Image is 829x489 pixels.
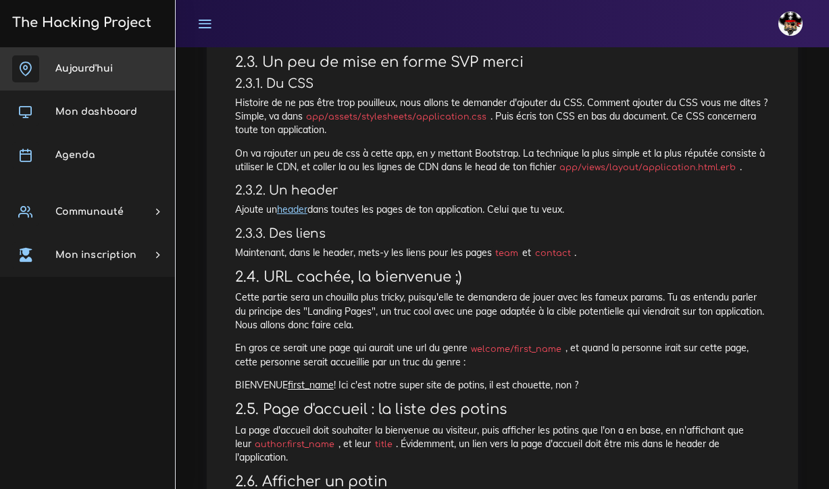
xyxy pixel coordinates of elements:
p: En gros ce serait une page qui aurait une url du genre , et quand la personne irait sur cette pag... [235,341,770,369]
span: Aujourd'hui [55,63,113,74]
h3: 2.5. Page d'accueil : la liste des potins [235,401,770,418]
h3: 2.3. Un peu de mise en forme SVP merci [235,54,770,71]
h4: 2.3.2. Un header [235,183,770,198]
h4: 2.3.3. Des liens [235,226,770,241]
h4: 2.3.1. Du CSS [235,76,770,91]
span: Communauté [55,207,124,217]
u: first_name [288,379,334,391]
a: header [277,203,307,215]
code: welcome/first_name [468,342,566,356]
code: author.first_name [251,438,338,451]
h3: The Hacking Project [8,16,151,30]
p: Ajoute un dans toutes les pages de ton application. Celui que tu veux. [235,203,770,216]
p: Histoire de ne pas être trop pouilleux, nous allons te demander d'ajouter du CSS. Comment ajouter... [235,96,770,137]
p: BIENVENUE ! Ici c'est notre super site de potins, il est chouette, non ? [235,378,770,392]
p: On va rajouter un peu de css à cette app, en y mettant Bootstrap. La technique la plus simple et ... [235,147,770,174]
h3: 2.4. URL cachée, la bienvenue ;) [235,269,770,286]
code: app/assets/stylesheets/application.css [303,110,491,124]
span: Mon inscription [55,250,136,260]
code: contact [531,247,574,260]
p: Cette partie sera un chouilla plus tricky, puisqu'elle te demandera de jouer avec les fameux para... [235,290,770,332]
p: La page d'accueil doit souhaiter la bienvenue au visiteur, puis afficher les potins que l'on a en... [235,423,770,465]
code: title [371,438,396,451]
img: avatar [778,11,803,36]
span: Mon dashboard [55,107,137,117]
code: app/views/layout/application.html.erb [556,161,740,174]
p: Maintenant, dans le header, mets-y les liens pour les pages et . [235,246,770,259]
span: Agenda [55,150,95,160]
code: team [492,247,522,260]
